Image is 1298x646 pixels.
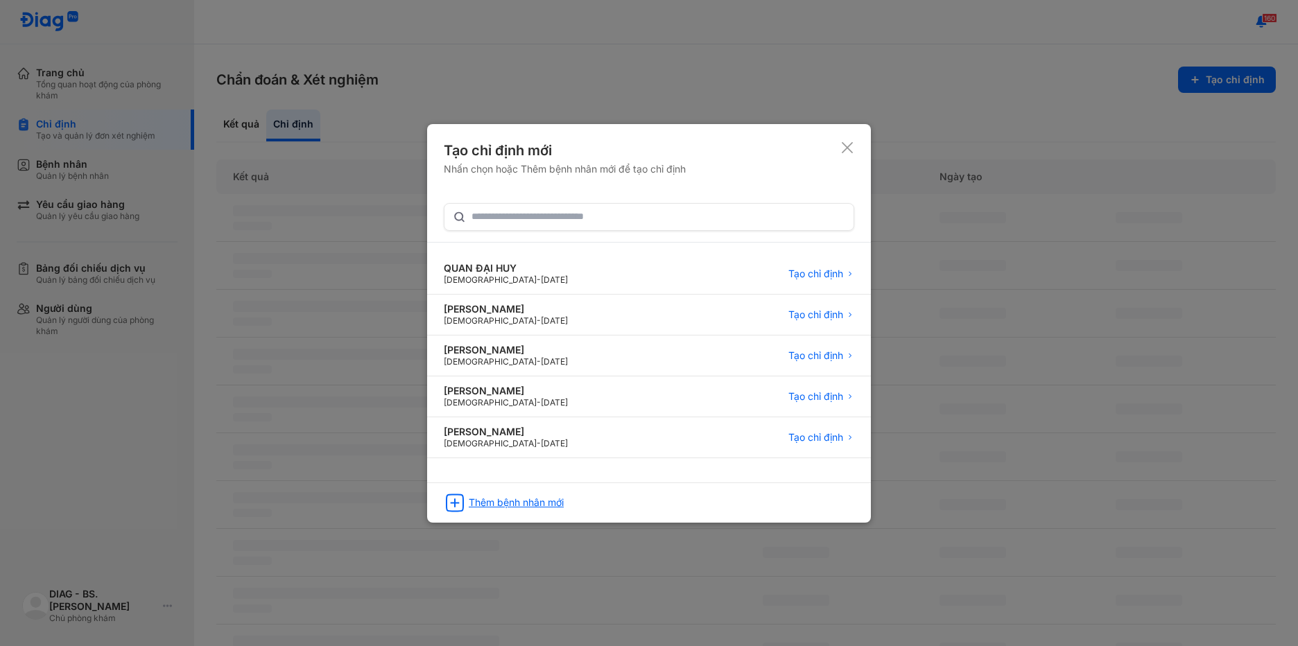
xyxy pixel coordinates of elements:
span: [DATE] [541,356,568,367]
div: QUAN ĐẠI HUY [444,262,568,274]
span: - [537,438,541,448]
span: Tạo chỉ định [788,431,843,444]
span: [DEMOGRAPHIC_DATA] [444,438,537,448]
span: Tạo chỉ định [788,268,843,280]
div: [PERSON_NAME] [444,385,568,397]
span: [DATE] [541,438,568,448]
span: - [537,315,541,326]
span: - [537,397,541,408]
span: [DEMOGRAPHIC_DATA] [444,274,537,285]
div: Thêm bệnh nhân mới [469,496,564,509]
span: - [537,356,541,367]
div: [PERSON_NAME] [444,303,568,315]
span: Tạo chỉ định [788,390,843,403]
div: Nhấn chọn hoặc Thêm bệnh nhân mới để tạo chỉ định [444,163,686,175]
span: [DATE] [541,274,568,285]
span: Tạo chỉ định [788,349,843,362]
div: [PERSON_NAME] [444,344,568,356]
span: [DEMOGRAPHIC_DATA] [444,397,537,408]
span: [DATE] [541,397,568,408]
div: [PERSON_NAME] [444,426,568,438]
span: - [537,274,541,285]
span: [DATE] [541,315,568,326]
span: Tạo chỉ định [788,308,843,321]
div: Tạo chỉ định mới [444,141,686,160]
span: [DEMOGRAPHIC_DATA] [444,315,537,326]
span: [DEMOGRAPHIC_DATA] [444,356,537,367]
